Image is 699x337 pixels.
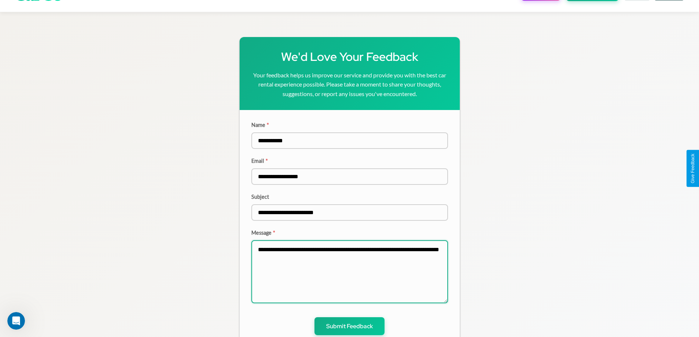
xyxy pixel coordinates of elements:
[251,158,448,164] label: Email
[251,70,448,99] p: Your feedback helps us improve our service and provide you with the best car rental experience po...
[7,312,25,330] iframe: Intercom live chat
[251,122,448,128] label: Name
[251,49,448,65] h1: We'd Love Your Feedback
[251,230,448,236] label: Message
[314,317,385,335] button: Submit Feedback
[251,194,448,200] label: Subject
[690,154,695,183] div: Give Feedback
